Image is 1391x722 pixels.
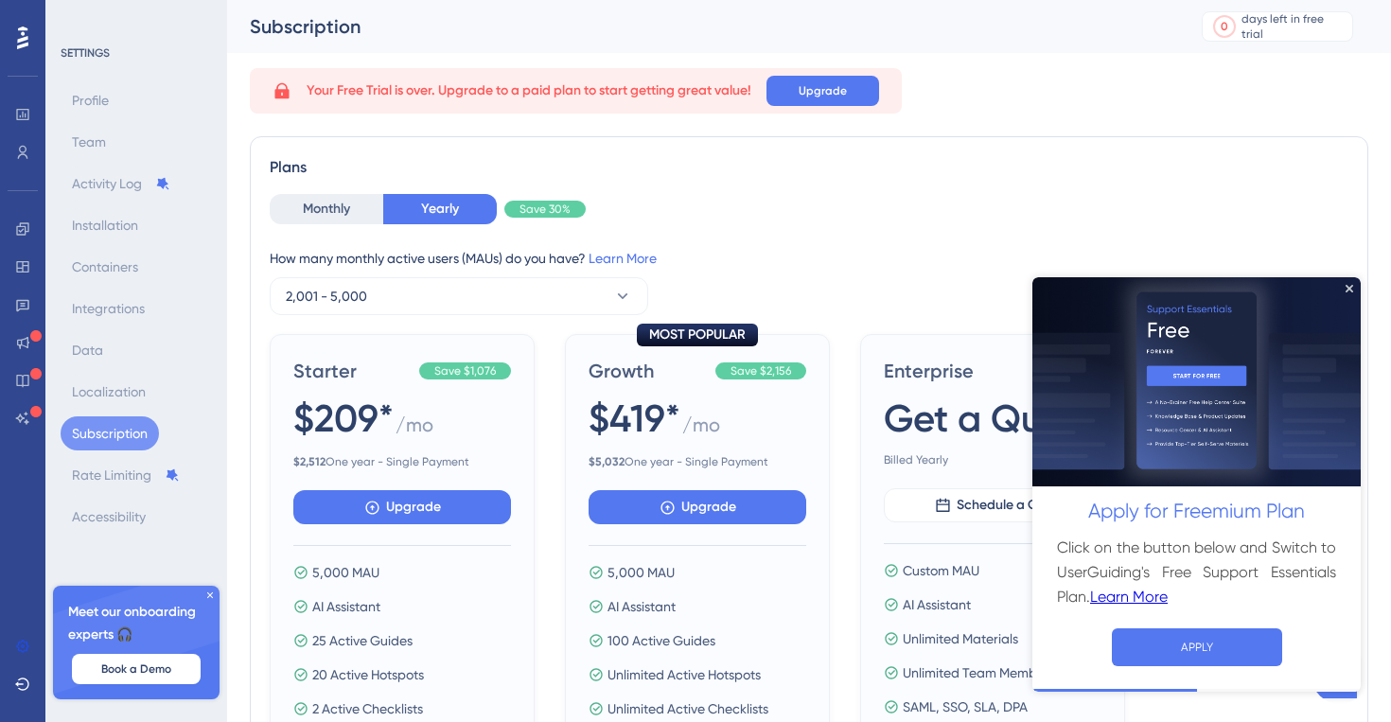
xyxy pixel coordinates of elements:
[68,601,204,646] span: Meet our onboarding experts 🎧
[957,494,1051,517] span: Schedule a Call
[293,490,511,524] button: Upgrade
[286,285,367,308] span: 2,001 - 5,000
[61,333,114,367] button: Data
[61,291,156,326] button: Integrations
[270,247,1348,270] div: How many monthly active users (MAUs) do you have?
[307,79,751,102] span: Your Free Trial is over. Upgrade to a paid plan to start getting great value!
[903,661,1055,684] span: Unlimited Team Members
[270,277,648,315] button: 2,001 - 5,000
[312,629,413,652] span: 25 Active Guides
[61,45,214,61] div: SETTINGS
[903,559,979,582] span: Custom MAU
[386,496,441,519] span: Upgrade
[293,358,412,384] span: Starter
[607,595,676,618] span: AI Assistant
[6,11,40,45] img: launcher-image-alternative-text
[607,561,675,584] span: 5,000 MAU
[61,458,191,492] button: Rate Limiting
[61,83,120,117] button: Profile
[270,156,1348,179] div: Plans
[312,697,423,720] span: 2 Active Checklists
[312,561,379,584] span: 5,000 MAU
[589,454,806,469] span: One year - Single Payment
[293,454,511,469] span: One year - Single Payment
[61,375,157,409] button: Localization
[766,76,879,106] button: Upgrade
[383,194,497,224] button: Yearly
[79,351,250,389] button: APPLY
[293,392,394,445] span: $209*
[293,455,326,468] b: $ 2,512
[15,219,313,251] h2: Apply for Freemium Plan
[637,324,758,346] div: MOST POPULAR
[903,696,1028,718] span: SAML, SSO, SLA, DPA
[682,412,720,447] span: / mo
[589,455,625,468] b: $ 5,032
[681,496,736,519] span: Upgrade
[270,194,383,224] button: Monthly
[884,392,1100,445] span: Get a Quote
[61,250,150,284] button: Containers
[396,412,433,447] span: / mo
[589,358,708,384] span: Growth
[607,663,761,686] span: Unlimited Active Hotspots
[589,392,680,445] span: $419*
[1221,19,1228,34] div: 0
[312,595,380,618] span: AI Assistant
[884,358,1101,384] span: Enterprise
[607,629,715,652] span: 100 Active Guides
[1241,11,1347,42] div: days left in free trial
[607,697,768,720] span: Unlimited Active Checklists
[61,500,157,534] button: Accessibility
[61,167,182,201] button: Activity Log
[61,416,159,450] button: Subscription
[72,654,201,684] button: Book a Demo
[884,488,1101,522] button: Schedule a Call
[250,13,1154,40] div: Subscription
[519,202,571,217] span: Save 30%
[58,308,135,332] a: Learn More
[312,663,424,686] span: 20 Active Hotspots
[589,251,657,266] a: Learn More
[731,363,791,379] span: Save $2,156
[313,8,321,15] div: Close Preview
[101,661,171,677] span: Book a Demo
[903,627,1018,650] span: Unlimited Materials
[799,83,847,98] span: Upgrade
[884,452,1101,467] span: Billed Yearly
[25,258,304,332] h3: Click on the button below and Switch to UserGuiding's Free Support Essentials Plan.
[61,125,117,159] button: Team
[61,208,150,242] button: Installation
[903,593,971,616] span: AI Assistant
[434,363,496,379] span: Save $1,076
[589,490,806,524] button: Upgrade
